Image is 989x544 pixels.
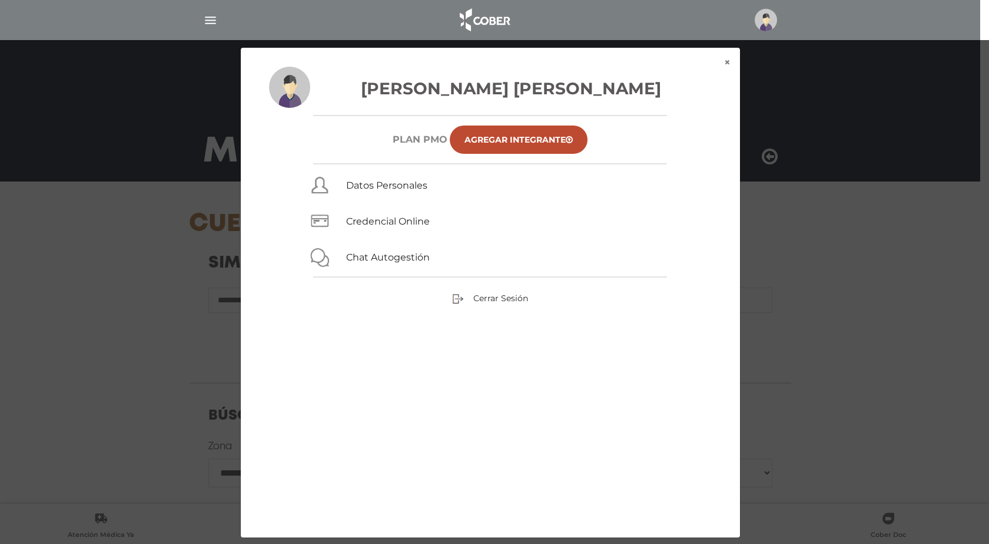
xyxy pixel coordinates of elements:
[346,216,430,227] a: Credencial Online
[346,252,430,263] a: Chat Autogestión
[452,292,528,303] a: Cerrar Sesión
[473,293,528,304] span: Cerrar Sesión
[450,126,588,154] a: Agregar Integrante
[452,293,464,305] img: sign-out.png
[715,48,740,77] button: ×
[269,76,712,101] h3: [PERSON_NAME] [PERSON_NAME]
[755,9,777,31] img: profile-placeholder.svg
[393,134,447,145] h6: Plan PMO
[269,67,310,108] img: profile-placeholder.svg
[453,6,515,34] img: logo_cober_home-white.png
[203,13,218,28] img: Cober_menu-lines-white.svg
[346,180,427,191] a: Datos Personales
